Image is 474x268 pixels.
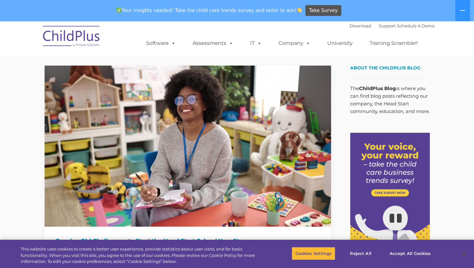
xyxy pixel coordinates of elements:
[292,247,335,260] button: Cookies Settings
[350,65,421,71] span: About the ChildPlus Blog
[350,85,430,115] p: The is where you can find blog posts reflecting our company, the Head Start community, education,...
[56,236,320,246] h1: Resolve Old Challenges to Start the Head Start School Year Strong
[379,23,396,28] a: Support
[341,247,380,260] button: Reject All
[350,23,435,28] font: |
[244,37,268,50] a: IT
[40,21,103,53] img: ChildPlus by Procare Solutions
[305,5,341,16] a: Take Survey
[297,8,302,12] img: 👏
[21,246,261,265] div: This website uses cookies to create a better user experience, provide statistics about user visit...
[363,37,424,50] a: Training Scramble!!
[350,23,371,28] a: Download
[186,37,240,50] a: Assessments
[272,37,317,50] a: Company
[309,5,338,16] span: Take Survey
[457,246,471,260] button: Close
[117,8,121,12] img: ✅
[140,37,182,50] a: Software
[397,23,435,28] a: Schedule A Demo
[359,85,396,91] strong: ChildPlus Blog
[386,247,434,260] button: Accept All Cookies
[114,4,305,17] span: Your insights needed! Take the child care trends survey and enter to win!
[321,37,359,50] a: University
